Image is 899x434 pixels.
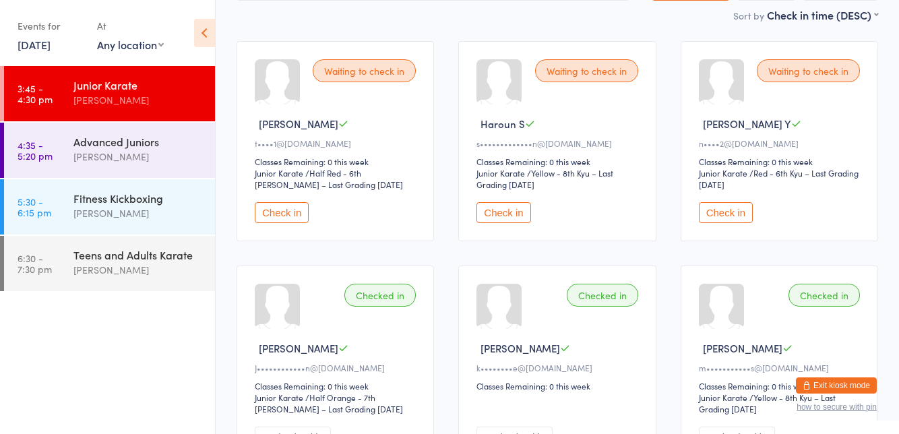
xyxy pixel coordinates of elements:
a: 6:30 -7:30 pmTeens and Adults Karate[PERSON_NAME] [4,236,215,291]
div: Junior Karate [73,77,204,92]
time: 4:35 - 5:20 pm [18,139,53,161]
div: [PERSON_NAME] [73,262,204,278]
time: 6:30 - 7:30 pm [18,253,52,274]
div: Classes Remaining: 0 this week [476,156,642,167]
div: Any location [97,37,164,52]
div: Waiting to check in [313,59,416,82]
div: Events for [18,15,84,37]
button: Check in [476,202,530,223]
span: [PERSON_NAME] [703,341,782,355]
div: [PERSON_NAME] [73,149,204,164]
div: Waiting to check in [535,59,638,82]
div: Junior Karate [476,167,525,179]
div: Checked in [567,284,638,307]
div: Checked in [788,284,860,307]
span: [PERSON_NAME] [259,341,338,355]
div: [PERSON_NAME] [73,92,204,108]
button: how to secure with pin [797,402,877,412]
time: 3:45 - 4:30 pm [18,83,53,104]
time: 5:30 - 6:15 pm [18,196,51,218]
div: Waiting to check in [757,59,860,82]
div: At [97,15,164,37]
span: [PERSON_NAME] [480,341,560,355]
div: m•••••••••••s@[DOMAIN_NAME] [699,362,864,373]
a: 5:30 -6:15 pmFitness Kickboxing[PERSON_NAME] [4,179,215,235]
div: Classes Remaining: 0 this week [255,156,420,167]
div: Junior Karate [699,167,747,179]
div: Classes Remaining: 0 this week [476,380,642,392]
div: Classes Remaining: 0 this week [699,156,864,167]
div: Junior Karate [699,392,747,403]
label: Sort by [733,9,764,22]
span: Haroun S [480,117,525,131]
span: / Half Red - 6th [PERSON_NAME] – Last Grading [DATE] [255,167,403,190]
a: 3:45 -4:30 pmJunior Karate[PERSON_NAME] [4,66,215,121]
div: k••••••••e@[DOMAIN_NAME] [476,362,642,373]
div: t••••1@[DOMAIN_NAME] [255,137,420,149]
div: Check in time (DESC) [767,7,878,22]
button: Exit kiosk mode [796,377,877,394]
button: Check in [699,202,753,223]
a: [DATE] [18,37,51,52]
div: [PERSON_NAME] [73,206,204,221]
span: / Red - 6th Kyu – Last Grading [DATE] [699,167,859,190]
span: / Half Orange - 7th [PERSON_NAME] – Last Grading [DATE] [255,392,403,414]
div: Junior Karate [255,392,303,403]
div: Advanced Juniors [73,134,204,149]
div: Junior Karate [255,167,303,179]
div: Classes Remaining: 0 this week [699,380,864,392]
span: [PERSON_NAME] [259,117,338,131]
button: Check in [255,202,309,223]
div: s•••••••••••••n@[DOMAIN_NAME] [476,137,642,149]
div: n••••2@[DOMAIN_NAME] [699,137,864,149]
a: 4:35 -5:20 pmAdvanced Juniors[PERSON_NAME] [4,123,215,178]
span: [PERSON_NAME] Y [703,117,791,131]
div: J••••••••••••n@[DOMAIN_NAME] [255,362,420,373]
div: Teens and Adults Karate [73,247,204,262]
div: Fitness Kickboxing [73,191,204,206]
div: Classes Remaining: 0 this week [255,380,420,392]
div: Checked in [344,284,416,307]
